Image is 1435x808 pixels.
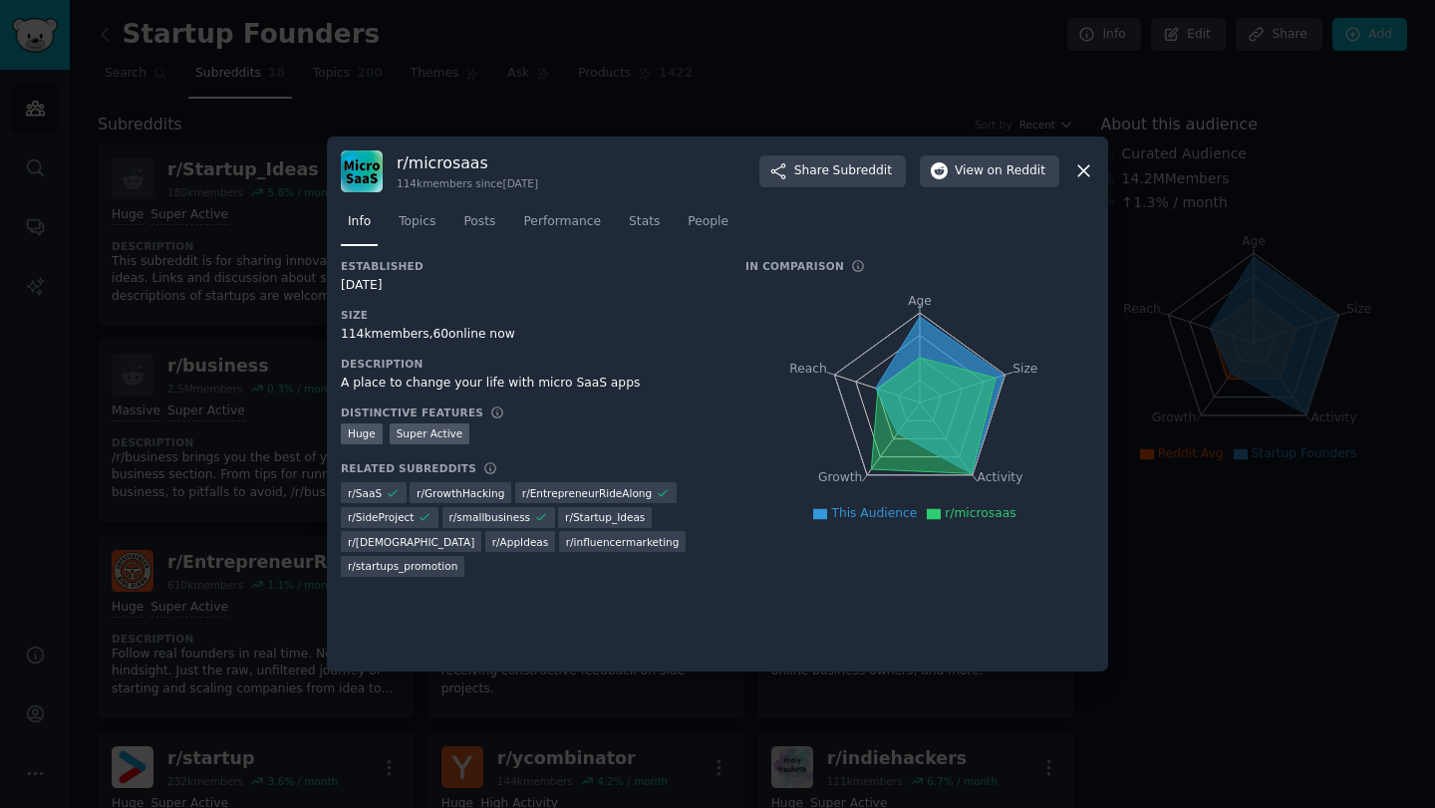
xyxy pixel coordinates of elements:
[789,361,827,375] tspan: Reach
[341,206,378,247] a: Info
[341,405,483,419] h3: Distinctive Features
[449,510,531,524] span: r/ smallbusiness
[397,176,538,190] div: 114k members since [DATE]
[341,259,717,273] h3: Established
[565,510,645,524] span: r/ Startup_Ideas
[341,277,717,295] div: [DATE]
[348,559,457,573] span: r/ startups_promotion
[988,162,1045,180] span: on Reddit
[681,206,735,247] a: People
[399,213,435,231] span: Topics
[341,150,383,192] img: microsaas
[341,423,383,444] div: Huge
[759,155,906,187] button: ShareSubreddit
[523,213,601,231] span: Performance
[348,213,371,231] span: Info
[341,375,717,393] div: A place to change your life with micro SaaS apps
[745,259,844,273] h3: In Comparison
[688,213,728,231] span: People
[341,326,717,344] div: 114k members, 60 online now
[794,162,892,180] span: Share
[348,486,382,500] span: r/ SaaS
[629,213,660,231] span: Stats
[392,206,442,247] a: Topics
[1012,361,1037,375] tspan: Size
[348,535,474,549] span: r/ [DEMOGRAPHIC_DATA]
[831,506,917,520] span: This Audience
[945,506,1015,520] span: r/microsaas
[978,470,1023,484] tspan: Activity
[341,357,717,371] h3: Description
[456,206,502,247] a: Posts
[908,294,932,308] tspan: Age
[516,206,608,247] a: Performance
[397,152,538,173] h3: r/ microsaas
[492,535,549,549] span: r/ AppIdeas
[920,155,1059,187] button: Viewon Reddit
[522,486,652,500] span: r/ EntrepreneurRideAlong
[818,470,862,484] tspan: Growth
[341,461,476,475] h3: Related Subreddits
[833,162,892,180] span: Subreddit
[463,213,495,231] span: Posts
[348,510,415,524] span: r/ SideProject
[390,423,470,444] div: Super Active
[955,162,1045,180] span: View
[622,206,667,247] a: Stats
[341,308,717,322] h3: Size
[566,535,680,549] span: r/ influencermarketing
[417,486,504,500] span: r/ GrowthHacking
